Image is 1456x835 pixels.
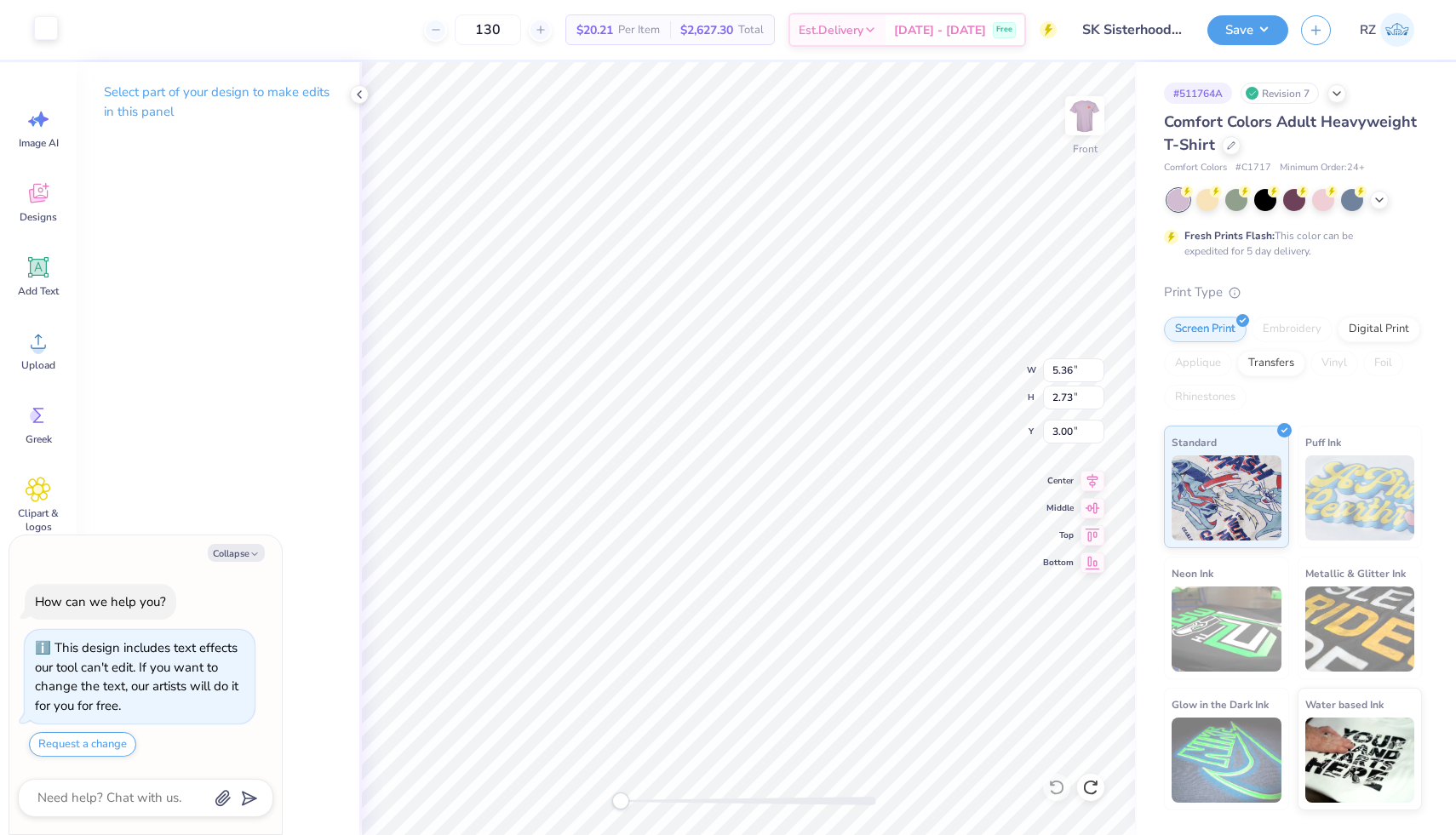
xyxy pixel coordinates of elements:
[1172,695,1269,713] span: Glow in the Dark Ink
[738,21,764,39] span: Total
[1164,317,1247,342] div: Screen Print
[1360,20,1376,40] span: RZ
[894,21,986,39] span: [DATE] - [DATE]
[1352,13,1422,47] a: RZ
[1305,433,1341,451] span: Puff Ink
[35,639,238,714] div: This design includes text effects our tool can't edit. If you want to change the text, our artist...
[1363,351,1403,376] div: Foil
[1305,564,1406,582] span: Metallic & Glitter Ink
[1164,112,1417,155] span: Comfort Colors Adult Heavyweight T-Shirt
[1252,317,1333,342] div: Embroidery
[1235,161,1271,175] span: # C1717
[1068,99,1102,133] img: Front
[19,136,59,150] span: Image AI
[10,506,66,534] span: Clipart & logos
[35,593,166,610] div: How can we help you?
[18,284,59,298] span: Add Text
[20,210,57,224] span: Designs
[21,358,55,372] span: Upload
[996,24,1012,36] span: Free
[1164,385,1247,410] div: Rhinestones
[1043,501,1074,515] span: Middle
[1043,474,1074,488] span: Center
[1164,351,1232,376] div: Applique
[1184,228,1394,259] div: This color can be expedited for 5 day delivery.
[208,544,265,562] button: Collapse
[1380,13,1414,47] img: Rachel Zimmerman
[1184,229,1275,243] strong: Fresh Prints Flash:
[618,21,660,39] span: Per Item
[1164,83,1232,104] div: # 511764A
[1237,351,1305,376] div: Transfers
[1305,695,1384,713] span: Water based Ink
[1305,718,1415,803] img: Water based Ink
[799,21,863,39] span: Est. Delivery
[29,732,136,757] button: Request a change
[1043,556,1074,569] span: Bottom
[1310,351,1358,376] div: Vinyl
[1172,433,1217,451] span: Standard
[1172,564,1213,582] span: Neon Ink
[1172,586,1281,672] img: Neon Ink
[1280,161,1365,175] span: Minimum Order: 24 +
[1164,161,1227,175] span: Comfort Colors
[1043,529,1074,542] span: Top
[1073,141,1098,157] div: Front
[1207,15,1288,45] button: Save
[1338,317,1420,342] div: Digital Print
[1164,283,1422,302] div: Print Type
[104,83,332,122] p: Select part of your design to make edits in this panel
[680,21,733,39] span: $2,627.30
[1172,718,1281,803] img: Glow in the Dark Ink
[576,21,613,39] span: $20.21
[1305,586,1415,672] img: Metallic & Glitter Ink
[1172,455,1281,540] img: Standard
[26,432,52,446] span: Greek
[1305,455,1415,540] img: Puff Ink
[1069,13,1195,47] input: Untitled Design
[455,14,521,45] input: – –
[1241,83,1319,104] div: Revision 7
[612,792,629,809] div: Accessibility label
